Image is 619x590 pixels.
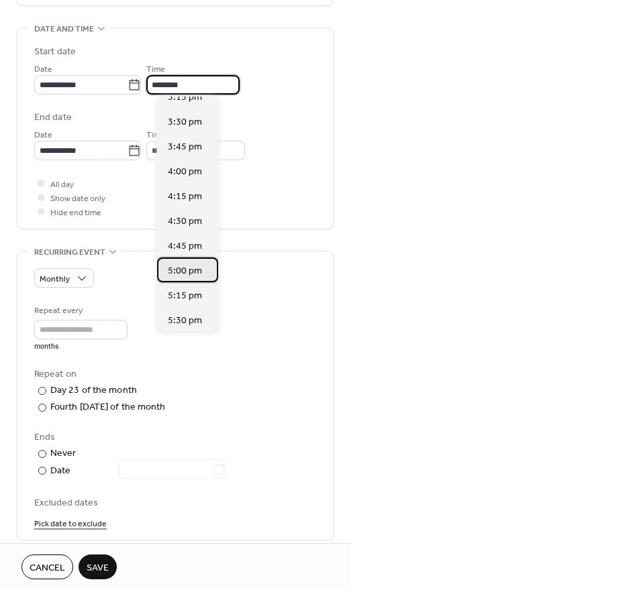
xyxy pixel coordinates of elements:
[34,496,316,510] span: Excluded dates
[168,140,202,154] span: 3:45 pm
[146,128,165,142] span: Time
[34,45,76,59] div: Start date
[34,245,105,259] span: Recurring event
[168,264,202,278] span: 5:00 pm
[168,190,202,204] span: 4:15 pm
[168,165,202,179] span: 4:00 pm
[168,289,202,303] span: 5:15 pm
[34,62,52,76] span: Date
[34,430,314,445] div: Ends
[21,554,73,579] button: Cancel
[50,178,74,192] span: All day
[50,400,166,414] div: Fourth [DATE] of the month
[79,554,117,579] button: Save
[34,128,52,142] span: Date
[34,304,125,318] div: Repeat every
[34,342,128,351] div: months
[40,272,70,287] span: Monthly
[34,517,107,531] span: Pick date to exclude
[50,206,101,220] span: Hide end time
[87,561,109,575] span: Save
[168,314,202,328] span: 5:30 pm
[168,91,202,105] span: 3:15 pm
[34,22,94,36] span: Date and time
[50,192,105,206] span: Show date only
[168,115,202,129] span: 3:30 pm
[34,367,314,381] div: Repeat on
[168,239,202,253] span: 4:45 pm
[50,447,77,461] div: Never
[50,383,137,398] div: Day 23 of the month
[50,463,226,479] div: Date
[34,111,72,125] div: End date
[168,215,202,229] span: 4:30 pm
[30,561,65,575] span: Cancel
[146,62,165,76] span: Time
